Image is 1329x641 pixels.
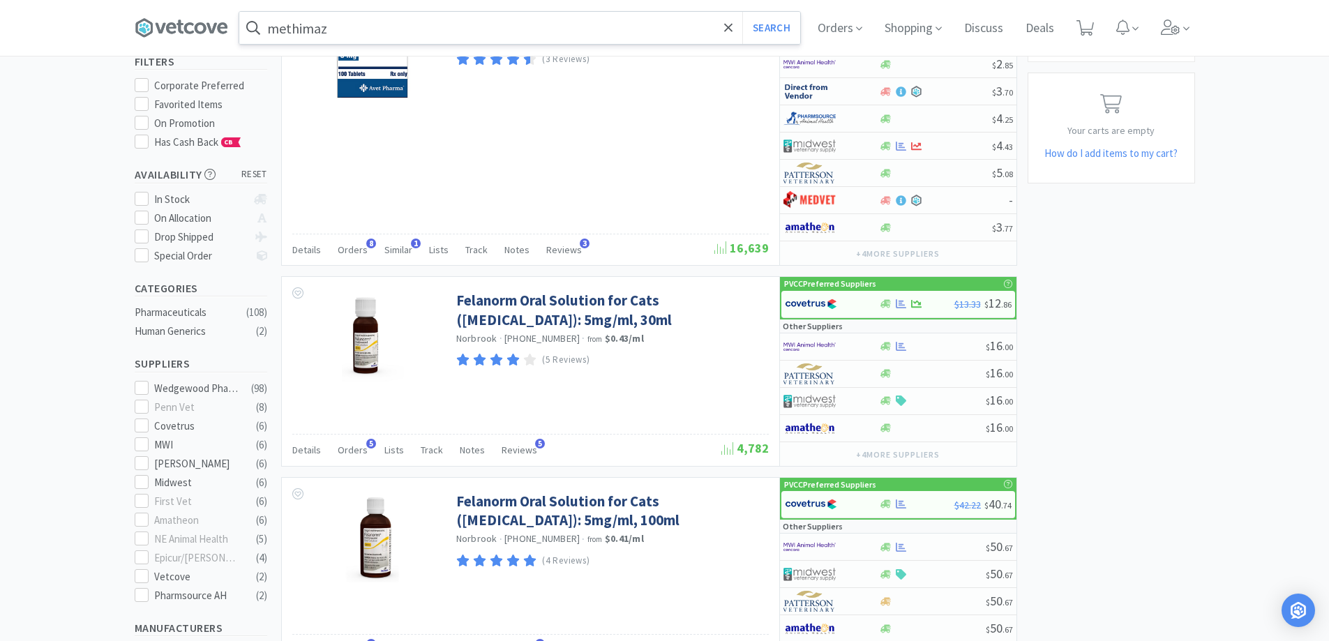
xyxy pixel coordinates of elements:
[429,243,449,256] span: Lists
[135,304,248,321] div: Pharmaceuticals
[411,239,421,248] span: 1
[992,83,1013,99] span: 3
[504,332,580,345] span: [PHONE_NUMBER]
[1001,500,1012,511] span: . 74
[984,496,1012,512] span: 40
[721,440,769,456] span: 4,782
[154,474,241,491] div: Midwest
[783,108,836,129] img: 7915dbd3f8974342a4dc3feb8efc1740_58.png
[986,392,1013,408] span: 16
[1282,594,1315,627] div: Open Intercom Messenger
[460,444,485,456] span: Notes
[542,554,590,568] p: (4 Reviews)
[154,135,241,149] span: Has Cash Back
[421,444,443,456] span: Track
[154,191,247,208] div: In Stock
[456,291,765,329] a: Felanorm Oral Solution for Cats ([MEDICAL_DATA]): 5mg/ml, 30ml
[582,533,585,545] span: ·
[154,437,241,453] div: MWI
[986,538,1013,555] span: 50
[783,217,836,238] img: 3331a67d23dc422aa21b1ec98afbf632_11.png
[154,568,241,585] div: Vetcove
[587,334,603,344] span: from
[587,534,603,544] span: from
[1003,543,1013,553] span: . 67
[992,110,1013,126] span: 4
[984,299,989,310] span: $
[849,445,946,465] button: +4more suppliers
[1003,396,1013,407] span: . 00
[783,163,836,183] img: f5e969b455434c6296c6d81ef179fa71_3.png
[783,81,836,102] img: c67096674d5b41e1bca769e75293f8dd_19.png
[992,56,1013,72] span: 2
[784,478,876,491] p: PVCC Preferred Suppliers
[465,243,488,256] span: Track
[542,353,590,368] p: (5 Reviews)
[1003,423,1013,434] span: . 00
[582,332,585,345] span: ·
[986,396,990,407] span: $
[785,294,837,315] img: 77fca1acd8b6420a9015268ca798ef17_1.png
[1020,22,1060,35] a: Deals
[783,363,836,384] img: f5e969b455434c6296c6d81ef179fa71_3.png
[986,543,990,553] span: $
[986,369,990,379] span: $
[1003,223,1013,234] span: . 77
[783,520,843,533] p: Other Suppliers
[986,419,1013,435] span: 16
[986,570,990,580] span: $
[154,587,241,604] div: Pharmsource AH
[986,566,1013,582] span: 50
[154,380,241,397] div: Wedgewood Pharmacy
[1009,192,1013,208] span: -
[502,444,537,456] span: Reviews
[154,77,267,94] div: Corporate Preferred
[546,243,582,256] span: Reviews
[154,493,241,510] div: First Vet
[251,380,267,397] div: ( 98 )
[256,437,267,453] div: ( 6 )
[241,167,267,182] span: reset
[154,531,241,548] div: NE Animal Health
[783,536,836,557] img: f6b2451649754179b5b4e0c70c3f7cb0_2.png
[154,96,267,113] div: Favorited Items
[135,356,267,372] h5: Suppliers
[154,512,241,529] div: Amatheon
[135,323,248,340] div: Human Generics
[456,332,497,345] a: Norbrook
[256,550,267,566] div: ( 4 )
[986,624,990,635] span: $
[992,169,996,179] span: $
[992,60,996,70] span: $
[986,423,990,434] span: $
[256,531,267,548] div: ( 5 )
[783,418,836,439] img: 3331a67d23dc422aa21b1ec98afbf632_11.png
[292,444,321,456] span: Details
[1003,169,1013,179] span: . 08
[1003,114,1013,125] span: . 25
[256,493,267,510] div: ( 6 )
[954,499,981,511] span: $42.22
[986,620,1013,636] span: 50
[366,239,376,248] span: 8
[542,52,590,67] p: (3 Reviews)
[292,243,321,256] span: Details
[500,332,502,345] span: ·
[783,135,836,156] img: 4dd14cff54a648ac9e977f0c5da9bc2e_5.png
[714,240,769,256] span: 16,639
[785,494,837,515] img: 77fca1acd8b6420a9015268ca798ef17_1.png
[384,243,412,256] span: Similar
[256,474,267,491] div: ( 6 )
[986,593,1013,609] span: 50
[154,550,241,566] div: Epicur/[PERSON_NAME]
[992,223,996,234] span: $
[256,455,267,472] div: ( 6 )
[986,597,990,608] span: $
[992,142,996,152] span: $
[154,248,247,264] div: Special Order
[338,444,368,456] span: Orders
[1003,624,1013,635] span: . 67
[1003,597,1013,608] span: . 67
[338,243,368,256] span: Orders
[959,22,1009,35] a: Discuss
